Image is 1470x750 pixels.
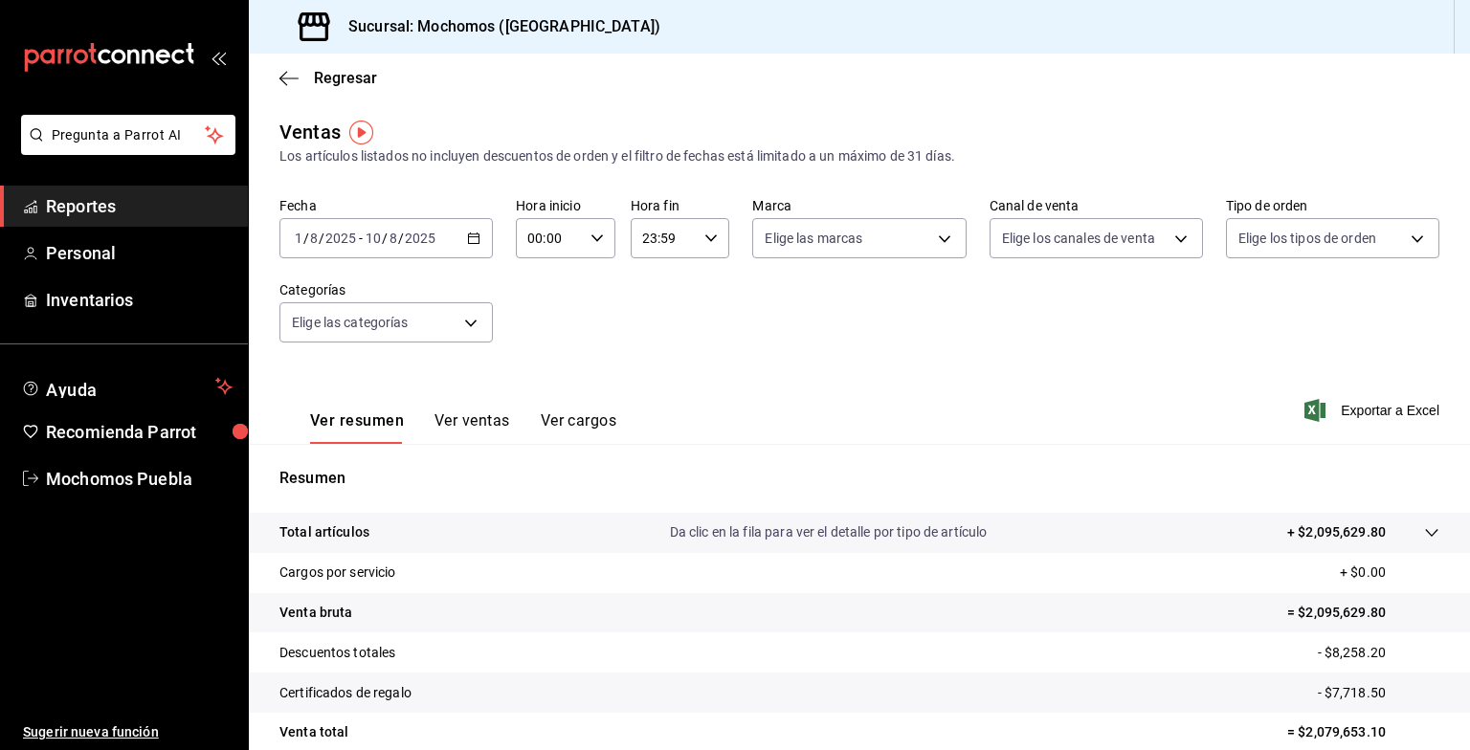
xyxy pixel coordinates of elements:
[333,15,660,38] h3: Sucursal: Mochomos ([GEOGRAPHIC_DATA])
[279,69,377,87] button: Regresar
[279,683,412,703] p: Certificados de regalo
[1287,603,1439,623] p: = $2,095,629.80
[382,231,388,246] span: /
[670,522,988,542] p: Da clic en la fila para ver el detalle por tipo de artículo
[314,69,377,87] span: Regresar
[279,562,396,583] p: Cargos por servicio
[46,466,233,492] span: Mochomos Puebla
[279,199,493,212] label: Fecha
[365,231,382,246] input: --
[279,722,348,742] p: Venta total
[279,283,493,297] label: Categorías
[990,199,1203,212] label: Canal de venta
[1318,683,1439,703] p: - $7,718.50
[434,411,510,444] button: Ver ventas
[279,118,341,146] div: Ventas
[404,231,436,246] input: ----
[23,722,233,742] span: Sugerir nueva función
[46,240,233,266] span: Personal
[294,231,303,246] input: --
[1226,199,1439,212] label: Tipo de orden
[46,419,233,445] span: Recomienda Parrot
[46,375,208,398] span: Ayuda
[359,231,363,246] span: -
[46,287,233,313] span: Inventarios
[541,411,617,444] button: Ver cargos
[1287,522,1386,542] p: + $2,095,629.80
[211,50,226,65] button: open_drawer_menu
[319,231,324,246] span: /
[279,146,1439,166] div: Los artículos listados no incluyen descuentos de orden y el filtro de fechas está limitado a un m...
[765,229,862,248] span: Elige las marcas
[1318,643,1439,663] p: - $8,258.20
[292,313,409,332] span: Elige las categorías
[752,199,966,212] label: Marca
[279,522,369,542] p: Total artículos
[1308,399,1439,422] button: Exportar a Excel
[13,139,235,159] a: Pregunta a Parrot AI
[1002,229,1155,248] span: Elige los canales de venta
[46,193,233,219] span: Reportes
[310,411,404,444] button: Ver resumen
[1287,722,1439,742] p: = $2,079,653.10
[398,231,404,246] span: /
[389,231,398,246] input: --
[309,231,319,246] input: --
[279,467,1439,490] p: Resumen
[516,199,615,212] label: Hora inicio
[310,411,616,444] div: navigation tabs
[1340,562,1439,583] p: + $0.00
[52,125,206,145] span: Pregunta a Parrot AI
[279,603,352,623] p: Venta bruta
[1238,229,1376,248] span: Elige los tipos de orden
[324,231,357,246] input: ----
[303,231,309,246] span: /
[349,121,373,144] img: Tooltip marker
[279,643,395,663] p: Descuentos totales
[21,115,235,155] button: Pregunta a Parrot AI
[631,199,730,212] label: Hora fin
